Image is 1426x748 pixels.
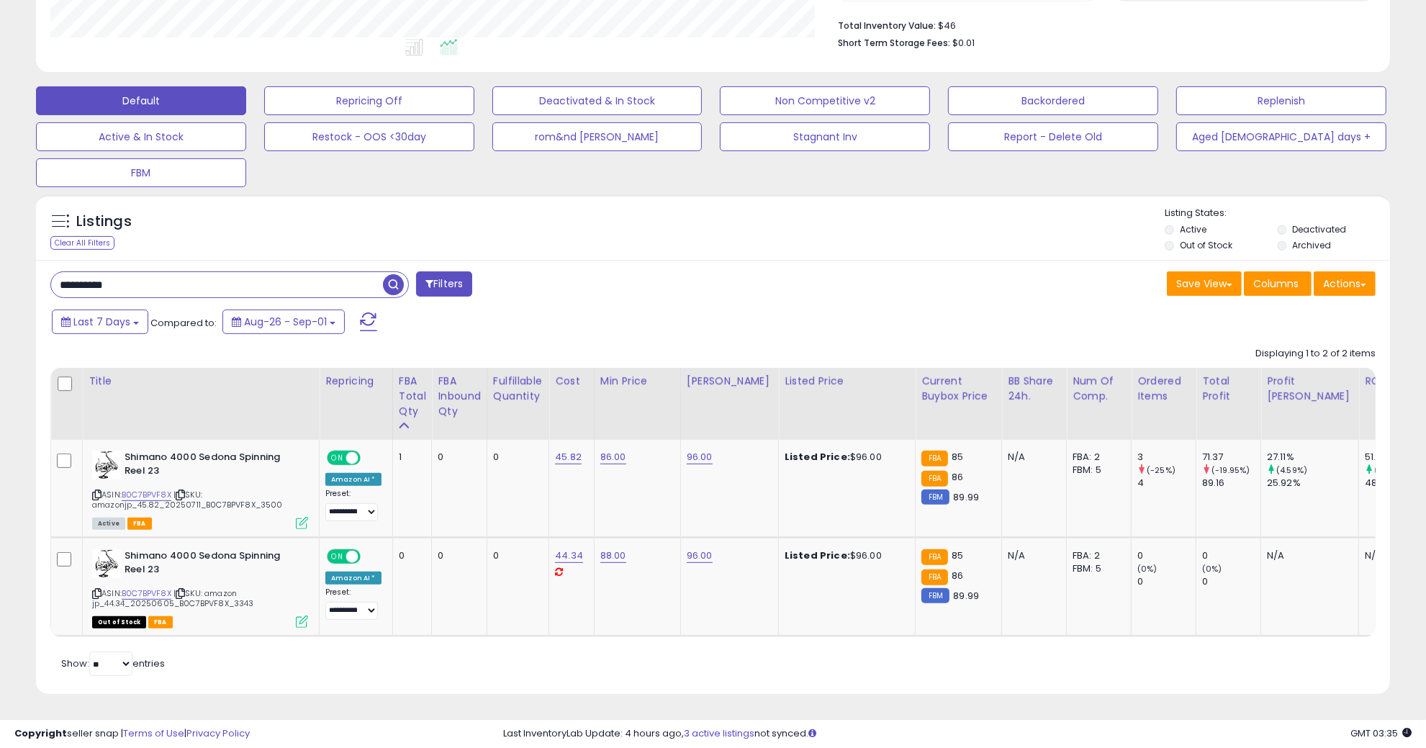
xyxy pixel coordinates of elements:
[1365,451,1423,464] div: 51.92%
[244,315,327,329] span: Aug-26 - Sep-01
[52,310,148,334] button: Last 7 Days
[73,315,130,329] span: Last 7 Days
[76,212,132,232] h5: Listings
[1267,477,1358,490] div: 25.92%
[328,551,346,563] span: ON
[325,489,382,521] div: Preset:
[948,122,1158,151] button: Report - Delete Old
[325,587,382,620] div: Preset:
[838,16,1365,33] li: $46
[438,374,481,419] div: FBA inbound Qty
[1073,464,1120,477] div: FBM: 5
[1137,549,1196,562] div: 0
[1292,223,1346,235] label: Deactivated
[1202,563,1222,574] small: (0%)
[1167,271,1242,296] button: Save View
[92,616,146,628] span: All listings that are currently out of stock and unavailable for purchase on Amazon
[1008,451,1055,464] div: N/A
[1176,122,1386,151] button: Aged [DEMOGRAPHIC_DATA] days +
[921,374,996,404] div: Current Buybox Price
[1255,347,1376,361] div: Displaying 1 to 2 of 2 items
[600,450,626,464] a: 86.00
[125,451,299,481] b: Shimano 4000 Sedona Spinning Reel 23
[684,726,754,740] a: 3 active listings
[952,549,963,562] span: 85
[325,374,387,389] div: Repricing
[399,451,421,464] div: 1
[1202,575,1260,588] div: 0
[921,471,948,487] small: FBA
[1073,374,1125,404] div: Num of Comp.
[952,36,975,50] span: $0.01
[1365,374,1417,389] div: ROI
[122,587,171,600] a: B0C7BPVF8X
[600,549,626,563] a: 88.00
[1147,464,1175,476] small: (-25%)
[358,551,382,563] span: OFF
[89,374,313,389] div: Title
[1137,477,1196,490] div: 4
[399,549,421,562] div: 0
[399,374,426,419] div: FBA Total Qty
[14,727,250,741] div: seller snap | |
[921,490,949,505] small: FBM
[14,726,67,740] strong: Copyright
[493,549,538,562] div: 0
[150,316,217,330] span: Compared to:
[1314,271,1376,296] button: Actions
[125,549,299,580] b: Shimano 4000 Sedona Spinning Reel 23
[325,473,382,486] div: Amazon AI *
[1267,451,1358,464] div: 27.11%
[785,450,850,464] b: Listed Price:
[36,86,246,115] button: Default
[358,452,382,464] span: OFF
[92,518,125,530] span: All listings currently available for purchase on Amazon
[1211,464,1250,476] small: (-19.95%)
[952,470,963,484] span: 86
[555,450,582,464] a: 45.82
[92,549,121,578] img: 41iZHgm3M4L._SL40_.jpg
[555,549,583,563] a: 44.34
[785,549,850,562] b: Listed Price:
[328,452,346,464] span: ON
[492,122,703,151] button: rom&nd [PERSON_NAME]
[92,451,121,479] img: 41iZHgm3M4L._SL40_.jpg
[50,236,114,250] div: Clear All Filters
[1267,374,1353,404] div: Profit [PERSON_NAME]
[838,19,936,32] b: Total Inventory Value:
[1253,276,1299,291] span: Columns
[222,310,345,334] button: Aug-26 - Sep-01
[1073,451,1120,464] div: FBA: 2
[1008,549,1055,562] div: N/A
[438,451,476,464] div: 0
[785,451,904,464] div: $96.00
[952,450,963,464] span: 85
[687,549,713,563] a: 96.00
[921,569,948,585] small: FBA
[492,86,703,115] button: Deactivated & In Stock
[687,374,772,389] div: [PERSON_NAME]
[264,86,474,115] button: Repricing Off
[493,374,543,404] div: Fulfillable Quantity
[1365,477,1423,490] div: 48.65%
[123,726,184,740] a: Terms of Use
[1202,549,1260,562] div: 0
[1137,563,1158,574] small: (0%)
[785,374,909,389] div: Listed Price
[555,374,588,389] div: Cost
[1350,726,1412,740] span: 2025-09-9 03:35 GMT
[785,549,904,562] div: $96.00
[838,37,950,49] b: Short Term Storage Fees:
[1137,575,1196,588] div: 0
[1267,549,1348,562] div: N/A
[1365,549,1412,562] div: N/A
[1292,239,1331,251] label: Archived
[92,587,254,609] span: | SKU: amazon jp_44.34_20250605_B0C7BPVF8X_3343
[1008,374,1060,404] div: BB Share 24h.
[127,518,152,530] span: FBA
[1244,271,1312,296] button: Columns
[1137,451,1196,464] div: 3
[1180,223,1206,235] label: Active
[1202,374,1255,404] div: Total Profit
[122,489,171,501] a: B0C7BPVF8X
